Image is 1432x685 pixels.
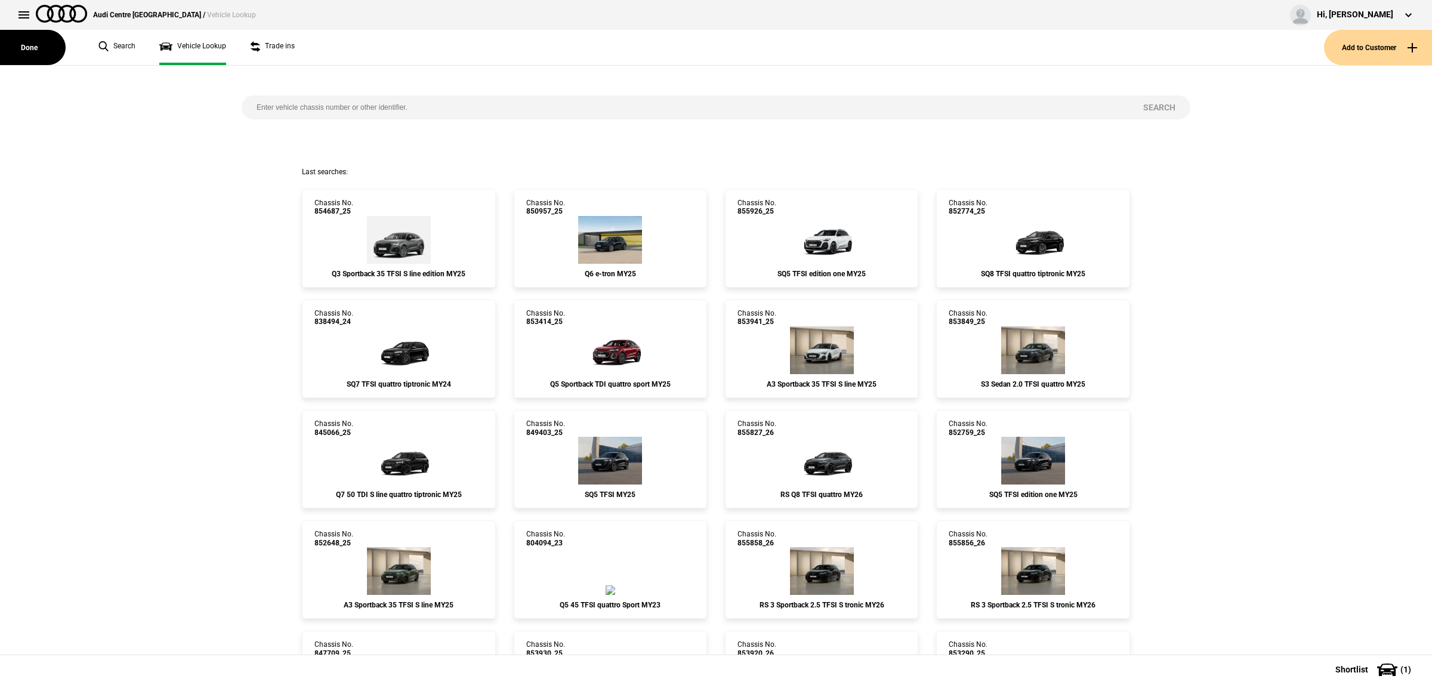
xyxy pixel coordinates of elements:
[786,216,857,264] img: Audi_GUBS5Y_25LE_GX_2Y2Y_PAH_6FJ_53D_(Nadin:_53D_6FJ_C57_PAH)_ext.png
[314,419,353,437] div: Chassis No.
[526,380,695,388] div: Q5 Sportback TDI quattro sport MY25
[1335,665,1368,674] span: Shortlist
[606,585,615,595] img: Audi_FYGB3Y_23S_YM_L5L5_MP_4ZD_54U_(Nadin:_3FU_3S2_4ZD_54U_5MF_6FJ_6NQ_9VD_C41_PCE_PCF_PV3_S37_WA...
[737,649,776,658] span: 853920_26
[526,199,565,216] div: Chassis No.
[737,270,906,278] div: SQ5 TFSI edition one MY25
[526,640,565,658] div: Chassis No.
[526,530,565,547] div: Chassis No.
[949,428,987,437] span: 852759_25
[949,640,987,658] div: Chassis No.
[737,380,906,388] div: A3 Sportback 35 TFSI S line MY25
[1317,655,1432,684] button: Shortlist(1)
[737,317,776,326] span: 853941_25
[314,317,353,326] span: 838494_24
[737,199,776,216] div: Chassis No.
[314,490,483,499] div: Q7 50 TDI S line quattro tiptronic MY25
[949,380,1117,388] div: S3 Sedan 2.0 TFSI quattro MY25
[526,309,565,326] div: Chassis No.
[949,649,987,658] span: 853290_25
[526,539,565,547] span: 804094_23
[786,437,857,485] img: Audi_4MTRV2_26_UB_6Y6Y_4ZP_5MH_64K_(Nadin:_4ZP_5MH_64K_C97)_ext.png
[314,601,483,609] div: A3 Sportback 35 TFSI S line MY25
[526,317,565,326] span: 853414_25
[1400,665,1411,674] span: ( 1 )
[575,326,646,374] img: Audi_GUNAUY_25S_GX_S5S5_5MB_WXC_PWL_H65_WA9_PYH_CB2_(Nadin:_5MB_C56_CB2_H65_PWL_PYH_WA9_WXC)_ext.png
[367,547,431,595] img: Audi_8YFCYG_25_EI_M4M4_WBX_3FB_3L5_WXC_WXC-1_PY5_PYY_U35_(Nadin:_3FB_3L5_6FJ_C56_PY5_PYY_U35_WBX_...
[367,216,431,264] img: Audi_F3NCCX_25LE_FZ_Z7Z7_3FB_6FJ_V72_WN8_X8C_(Nadin:_3FB_6FJ_C62_V72_WN8)_ext.png
[526,428,565,437] span: 849403_25
[578,437,642,485] img: Audi_GUBS5Y_25S_GX_0E0E_PAH_2MB_WA2_6FJ_PQ7_53A_PYH_PWO_(Nadin:_2MB_53A_6FJ_C56_PAH_PQ7_PWO_PYH_S...
[949,490,1117,499] div: SQ5 TFSI edition one MY25
[949,207,987,215] span: 852774_25
[159,30,226,65] a: Vehicle Lookup
[314,380,483,388] div: SQ7 TFSI quattro tiptronic MY24
[526,601,695,609] div: Q5 45 TFSI quattro Sport MY23
[314,649,353,658] span: 847709_25
[949,539,987,547] span: 855856_26
[314,207,353,215] span: 854687_25
[790,326,854,374] img: Audi_8YFCYG_25_EI_2Y2Y_WBX_3FB_3L5_WXC_WXC-1_PWL_PY5_PYY_U35_(Nadin:_3FB_3L5_6FJ_C56_PWL_PY5_PYY_...
[949,601,1117,609] div: RS 3 Sportback 2.5 TFSI S tronic MY26
[737,207,776,215] span: 855926_25
[526,419,565,437] div: Chassis No.
[207,11,256,19] span: Vehicle Lookup
[93,10,256,20] div: Audi Centre [GEOGRAPHIC_DATA] /
[790,547,854,595] img: Audi_8YFRWY_26_TG_0E0E_5MB_6FA_PEJ_64U_(Nadin:_5MB_64U_6FA_C57_PEJ)_ext.png
[242,95,1128,119] input: Enter vehicle chassis number or other identifier.
[949,270,1117,278] div: SQ8 TFSI quattro tiptronic MY25
[314,640,353,658] div: Chassis No.
[737,530,776,547] div: Chassis No.
[949,419,987,437] div: Chassis No.
[363,437,434,485] img: Audi_4MQCN2_25_EI_0E0E_PAH_F71_6FJ_(Nadin:_6FJ_C90_F71_PAH)_ext.png
[526,490,695,499] div: SQ5 TFSI MY25
[1324,30,1432,65] button: Add to Customer
[737,419,776,437] div: Chassis No.
[526,270,695,278] div: Q6 e-tron MY25
[737,601,906,609] div: RS 3 Sportback 2.5 TFSI S tronic MY26
[737,309,776,326] div: Chassis No.
[737,490,906,499] div: RS Q8 TFSI quattro MY26
[250,30,295,65] a: Trade ins
[526,207,565,215] span: 850957_25
[98,30,135,65] a: Search
[36,5,87,23] img: audi.png
[314,539,353,547] span: 852648_25
[314,270,483,278] div: Q3 Sportback 35 TFSI S line edition MY25
[1001,326,1065,374] img: Audi_8YMS5Y_25_AR_6Y6Y_6FJ_0P6_4ZP_WXD_PYH_PWO_4GF_PG6_(Nadin:_0P6_4GF_4ZP_6FJ_C56_PG6_PWO_PYH_S7...
[949,317,987,326] span: 853849_25
[1001,547,1065,595] img: Audi_8YFRWY_26_QH_0E0E_5MB_6FA_64T_(Nadin:_5MB_64T_6FA_C57)_ext.png
[1317,9,1393,21] div: Hi, [PERSON_NAME]
[737,640,776,658] div: Chassis No.
[314,309,353,326] div: Chassis No.
[949,309,987,326] div: Chassis No.
[949,199,987,216] div: Chassis No.
[998,216,1069,264] img: Audi_4MTSW1_25_UK_0E0E_PAH_WA2_6FJ_3S2_PL2_4ZP_5MH_YYB_60I_(Nadin:_3S2_4ZP_5MH_60I_6FJ_C96_PAH_PL...
[526,649,565,658] span: 853930_25
[737,428,776,437] span: 855827_26
[949,530,987,547] div: Chassis No.
[314,428,353,437] span: 845066_25
[314,530,353,547] div: Chassis No.
[302,168,348,176] span: Last searches:
[578,216,642,264] img: Audi_GFBA1A_25_FW_0E0E__(Nadin:_C05)_ext.png
[314,199,353,216] div: Chassis No.
[1001,437,1065,485] img: Audi_GUBS5Y_25LE_GX_0E0E_PAH_6FJ_(Nadin:_6FJ_C56_PAH)_ext.png
[363,326,434,374] img: Audi_4MQSW1_24_EI_0E0E_WA2_4ZP_PAH_6FQ_54K_3Y3_PL2_(Nadin:_3Y3_4ZP_54K_6FQ_C87_PAH_PL2_WA2_YJZ)_e...
[737,539,776,547] span: 855858_26
[1128,95,1190,119] button: Search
